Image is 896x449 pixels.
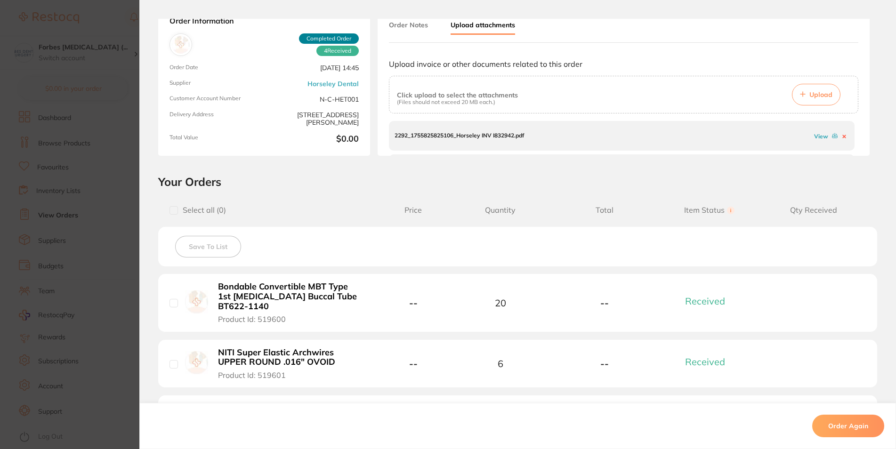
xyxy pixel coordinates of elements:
[218,371,286,379] span: Product Id: 519601
[812,415,884,437] button: Order Again
[215,347,364,380] button: NITI Super Elastic Archwires UPPER ROUND .016" OVOID Product Id: 519601
[158,175,877,189] h2: Your Orders
[389,16,428,33] button: Order Notes
[170,80,260,88] span: Supplier
[761,206,866,215] span: Qty Received
[395,132,524,139] p: 2292_1755825825106_Horseley INV I832942.pdf
[552,206,657,215] span: Total
[792,84,840,105] button: Upload
[268,134,359,144] b: $0.00
[170,95,260,103] span: Customer Account Number
[809,90,832,99] span: Upload
[172,36,190,54] img: Horseley Dental
[218,348,362,367] b: NITI Super Elastic Archwires UPPER ROUND .016" OVOID
[185,290,208,313] img: Bondable Convertible MBT Type 1st Molar Buccal Tube BT622-1140
[448,206,553,215] span: Quantity
[685,295,725,307] span: Received
[498,358,503,369] span: 6
[268,64,359,72] span: [DATE] 14:45
[397,91,518,99] p: Click upload to select the attachments
[170,111,260,127] span: Delivery Address
[218,282,362,311] b: Bondable Convertible MBT Type 1st [MEDICAL_DATA] Buccal Tube BT622-1140
[170,134,260,144] span: Total Value
[185,351,208,374] img: NITI Super Elastic Archwires UPPER ROUND .016" OVOID
[299,33,359,44] span: Completed Order
[657,206,761,215] span: Item Status
[389,60,858,68] p: Upload invoice or other documents related to this order
[495,297,506,308] span: 20
[268,111,359,127] span: [STREET_ADDRESS][PERSON_NAME]
[170,16,359,26] strong: Order Information
[316,46,359,56] span: Received
[397,99,518,105] p: (Files should not exceed 20 MB each.)
[685,356,725,368] span: Received
[814,133,828,140] a: View
[215,281,364,324] button: Bondable Convertible MBT Type 1st [MEDICAL_DATA] Buccal Tube BT622-1140 Product Id: 519600
[552,358,657,369] b: --
[178,206,226,215] span: Select all ( 0 )
[682,295,736,307] button: Received
[268,95,359,103] span: N-C-HET001
[170,64,260,72] span: Order Date
[175,236,241,257] button: Save To List
[218,315,286,323] span: Product Id: 519600
[451,16,515,35] button: Upload attachments
[409,297,418,309] b: --
[682,356,736,368] button: Received
[552,297,657,308] b: --
[307,80,359,88] a: Horseley Dental
[379,206,448,215] span: Price
[409,358,418,369] b: --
